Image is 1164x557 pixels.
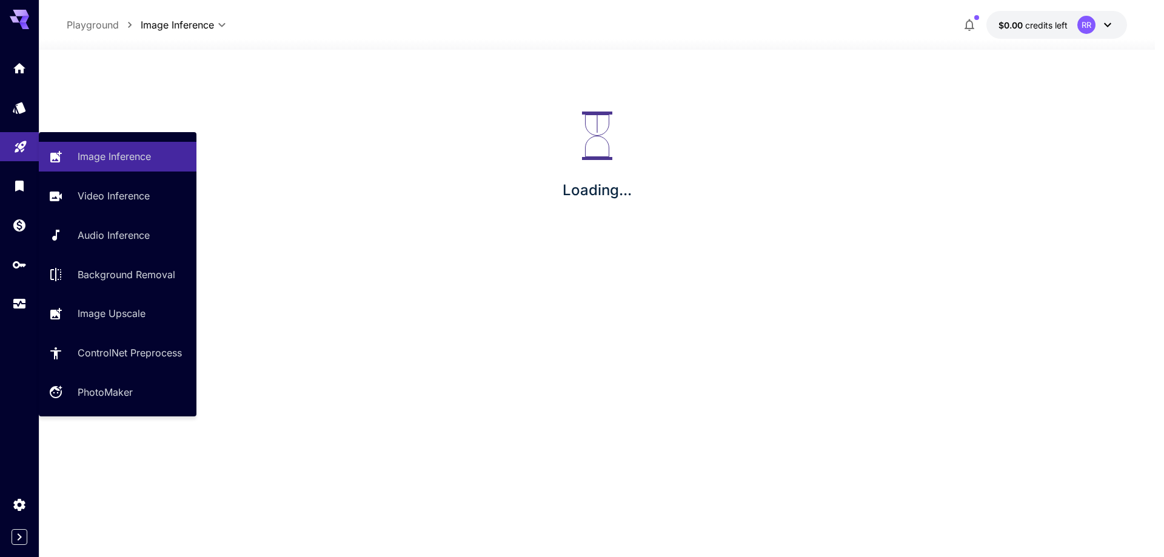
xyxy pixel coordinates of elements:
[1025,20,1068,30] span: credits left
[1077,16,1095,34] div: RR
[39,259,196,289] a: Background Removal
[67,18,141,32] nav: breadcrumb
[39,181,196,211] a: Video Inference
[39,378,196,407] a: PhotoMaker
[78,149,151,164] p: Image Inference
[998,20,1025,30] span: $0.00
[12,296,27,312] div: Usage
[39,142,196,172] a: Image Inference
[12,100,27,115] div: Models
[78,385,133,399] p: PhotoMaker
[78,188,150,203] p: Video Inference
[13,135,28,150] div: Playground
[12,61,27,76] div: Home
[78,228,150,242] p: Audio Inference
[12,218,27,233] div: Wallet
[12,257,27,272] div: API Keys
[67,18,119,32] p: Playground
[998,19,1068,32] div: $0.00
[563,179,632,201] p: Loading...
[78,267,175,282] p: Background Removal
[78,345,182,360] p: ControlNet Preprocess
[39,338,196,368] a: ControlNet Preprocess
[12,529,27,545] button: Expand sidebar
[12,178,27,193] div: Library
[12,497,27,512] div: Settings
[39,221,196,250] a: Audio Inference
[141,18,214,32] span: Image Inference
[78,306,145,321] p: Image Upscale
[986,11,1127,39] button: $0.00
[39,299,196,329] a: Image Upscale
